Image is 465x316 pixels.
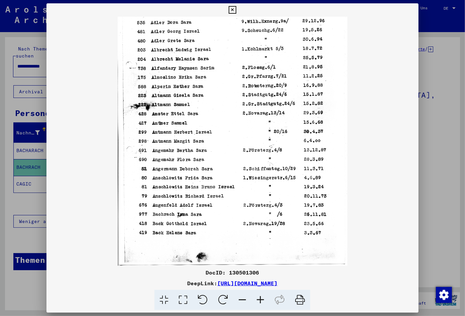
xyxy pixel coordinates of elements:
[436,287,452,303] img: Zustimmung ändern
[46,279,419,287] div: DeepLink:
[46,269,419,277] div: DocID: 130501306
[217,280,277,287] a: [URL][DOMAIN_NAME]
